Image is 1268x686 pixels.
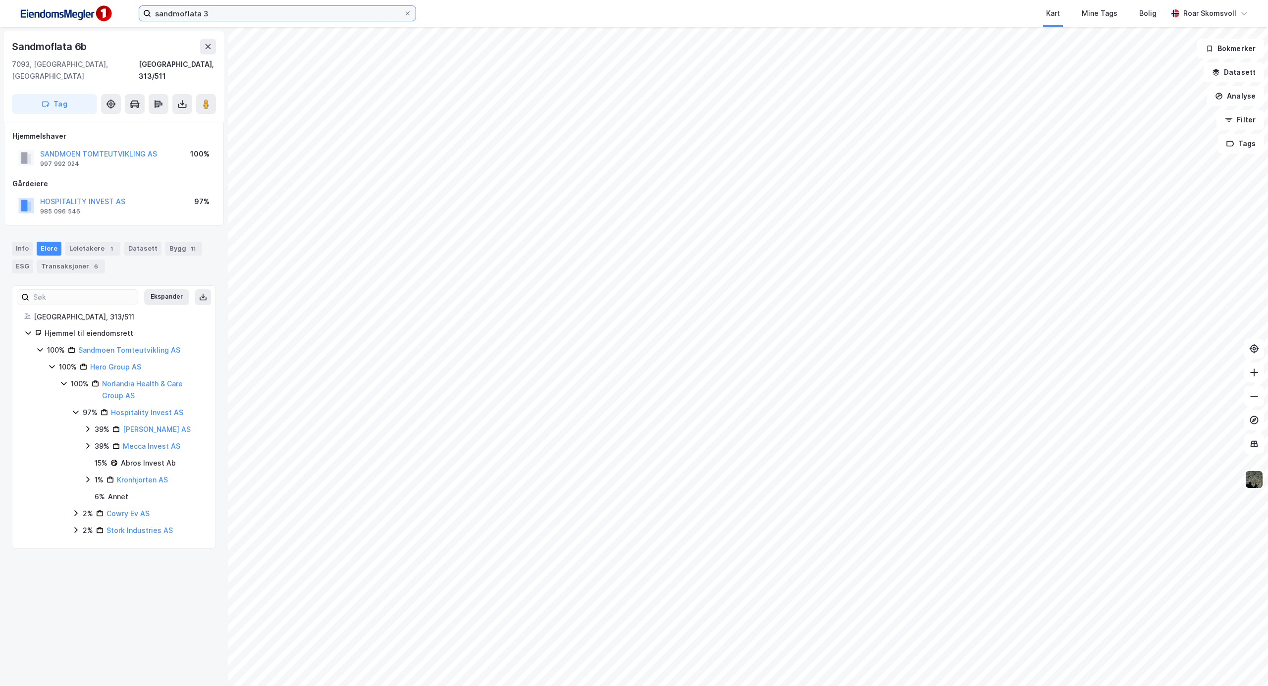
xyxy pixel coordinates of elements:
[123,442,180,450] a: Mecca Invest AS
[78,346,180,354] a: Sandmoen Tomteutvikling AS
[121,457,176,469] div: Abros Invest Ab
[29,290,138,305] input: Søk
[1139,7,1157,19] div: Bolig
[102,379,183,400] a: Norlandia Health & Care Group AS
[83,525,93,536] div: 2%
[95,423,109,435] div: 39%
[12,260,33,273] div: ESG
[34,311,204,323] div: [GEOGRAPHIC_DATA], 313/511
[40,160,79,168] div: 997 992 024
[16,2,115,25] img: F4PB6Px+NJ5v8B7XTbfpPpyloAAAAASUVORK5CYII=
[1204,62,1264,82] button: Datasett
[1245,470,1264,489] img: 9k=
[12,178,215,190] div: Gårdeiere
[37,242,61,256] div: Eiere
[83,407,98,419] div: 97%
[95,491,105,503] div: 6 %
[59,361,77,373] div: 100%
[12,58,139,82] div: 7093, [GEOGRAPHIC_DATA], [GEOGRAPHIC_DATA]
[117,475,168,484] a: Kronhjorten AS
[124,242,161,256] div: Datasett
[1218,638,1268,686] div: Kontrollprogram for chat
[83,508,93,520] div: 2%
[95,474,104,486] div: 1%
[37,260,105,273] div: Transaksjoner
[190,148,210,160] div: 100%
[95,457,107,469] div: 15%
[1218,638,1268,686] iframe: Chat Widget
[12,94,97,114] button: Tag
[1197,39,1264,58] button: Bokmerker
[106,526,173,534] a: Stork Industries AS
[1046,7,1060,19] div: Kart
[45,327,204,339] div: Hjemmel til eiendomsrett
[65,242,120,256] div: Leietakere
[144,289,189,305] button: Ekspander
[188,244,198,254] div: 11
[151,6,404,21] input: Søk på adresse, matrikkel, gårdeiere, leietakere eller personer
[1218,134,1264,154] button: Tags
[95,440,109,452] div: 39%
[106,244,116,254] div: 1
[1082,7,1117,19] div: Mine Tags
[90,363,141,371] a: Hero Group AS
[12,39,89,54] div: Sandmoflata 6b
[91,262,101,271] div: 6
[1183,7,1236,19] div: Roar Skomsvoll
[12,130,215,142] div: Hjemmelshaver
[106,509,150,518] a: Cowry Ev AS
[194,196,210,208] div: 97%
[47,344,65,356] div: 100%
[1216,110,1264,130] button: Filter
[108,491,128,503] div: Annet
[165,242,202,256] div: Bygg
[12,242,33,256] div: Info
[139,58,216,82] div: [GEOGRAPHIC_DATA], 313/511
[111,408,183,417] a: Hospitality Invest AS
[1207,86,1264,106] button: Analyse
[71,378,89,390] div: 100%
[123,425,191,433] a: [PERSON_NAME] AS
[40,208,80,215] div: 985 096 546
